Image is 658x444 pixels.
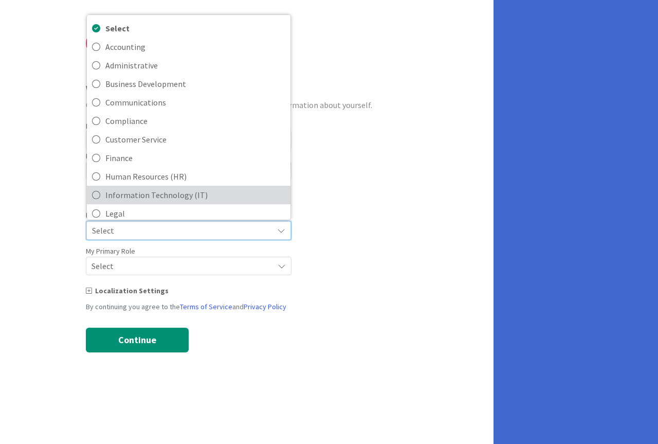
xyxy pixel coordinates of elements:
[244,302,286,311] a: Privacy Policy
[180,302,232,311] a: Terms of Service
[87,186,290,204] a: Information Technology (IT)
[86,31,182,56] img: Kanban Zone
[87,130,290,149] a: Customer Service
[92,259,268,273] span: Select
[105,187,285,203] span: Information Technology (IT)
[86,328,189,352] button: Continue
[86,286,408,296] div: Localization Settings
[87,19,290,38] a: Select
[86,151,116,162] label: Password
[87,38,290,56] a: Accounting
[86,246,135,257] label: My Primary Role
[105,21,285,36] span: Select
[105,206,285,221] span: Legal
[105,113,285,129] span: Compliance
[86,301,408,312] div: By continuing you agree to the and
[105,39,285,55] span: Accounting
[105,169,285,184] span: Human Resources (HR)
[105,150,285,166] span: Finance
[87,56,290,75] a: Administrative
[86,80,408,99] div: Welcome!
[87,204,290,223] a: Legal
[87,112,290,130] a: Compliance
[92,223,268,238] span: Select
[86,210,139,221] label: My Area of Focus
[87,93,290,112] a: Communications
[105,95,285,110] span: Communications
[86,121,119,131] label: First Name
[105,76,285,92] span: Business Development
[105,132,285,147] span: Customer Service
[105,58,285,73] span: Administrative
[86,99,408,111] div: Create your account profile by providing a little more information about yourself.
[87,167,290,186] a: Human Resources (HR)
[87,149,290,167] a: Finance
[87,75,290,93] a: Business Development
